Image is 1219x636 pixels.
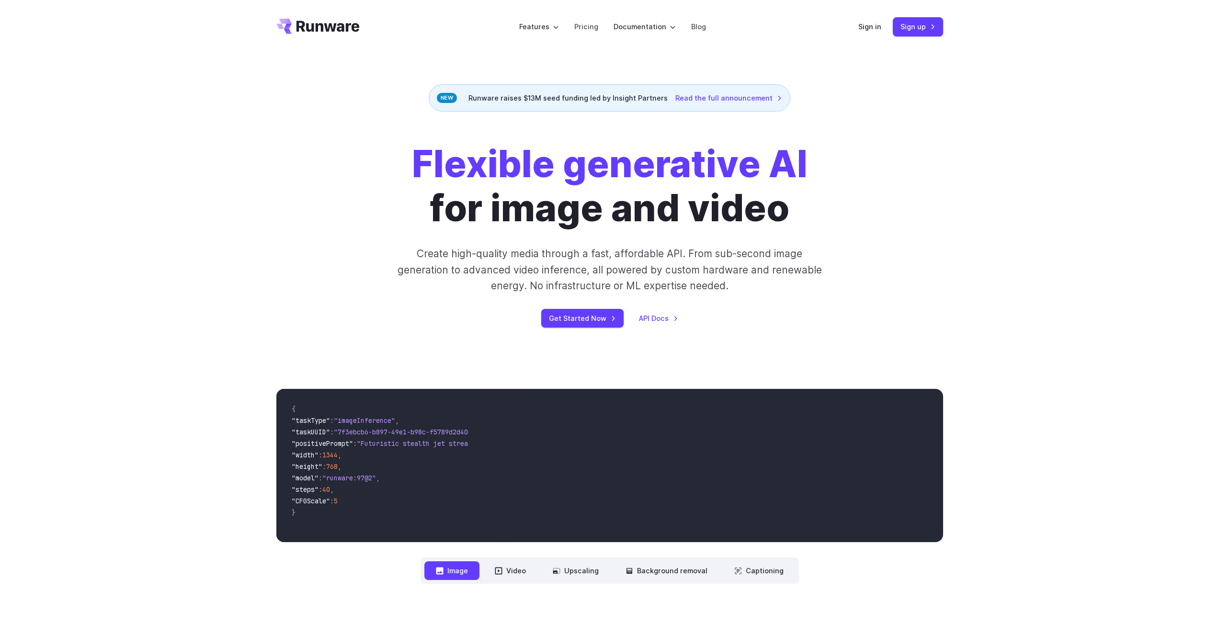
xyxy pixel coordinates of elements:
[322,485,330,494] span: 40
[334,497,338,505] span: 5
[353,439,357,448] span: :
[292,416,330,425] span: "taskType"
[319,474,322,482] span: :
[338,462,342,471] span: ,
[326,462,338,471] span: 768
[292,485,319,494] span: "steps"
[292,405,296,413] span: {
[357,439,706,448] span: "Futuristic stealth jet streaking through a neon-lit cityscape with glowing purple exhaust"
[319,485,322,494] span: :
[319,451,322,459] span: :
[292,451,319,459] span: "width"
[614,21,676,32] label: Documentation
[639,313,678,324] a: API Docs
[395,416,399,425] span: ,
[675,92,782,103] a: Read the full announcement
[541,309,624,328] a: Get Started Now
[424,561,479,580] button: Image
[292,474,319,482] span: "model"
[541,561,610,580] button: Upscaling
[292,497,330,505] span: "CFGScale"
[334,416,395,425] span: "imageInference"
[292,462,322,471] span: "height"
[412,142,808,186] strong: Flexible generative AI
[483,561,537,580] button: Video
[322,451,338,459] span: 1344
[330,416,334,425] span: :
[723,561,795,580] button: Captioning
[330,428,334,436] span: :
[614,561,719,580] button: Background removal
[292,428,330,436] span: "taskUUID"
[376,474,380,482] span: ,
[334,428,479,436] span: "7f3ebcb6-b897-49e1-b98c-f5789d2d40d7"
[893,17,943,36] a: Sign up
[396,246,823,294] p: Create high-quality media through a fast, affordable API. From sub-second image generation to adv...
[412,142,808,230] h1: for image and video
[292,508,296,517] span: }
[519,21,559,32] label: Features
[322,474,376,482] span: "runware:97@2"
[574,21,598,32] a: Pricing
[330,485,334,494] span: ,
[330,497,334,505] span: :
[691,21,706,32] a: Blog
[322,462,326,471] span: :
[858,21,881,32] a: Sign in
[292,439,353,448] span: "positivePrompt"
[429,84,790,112] div: Runware raises $13M seed funding led by Insight Partners
[338,451,342,459] span: ,
[276,19,360,34] a: Go to /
